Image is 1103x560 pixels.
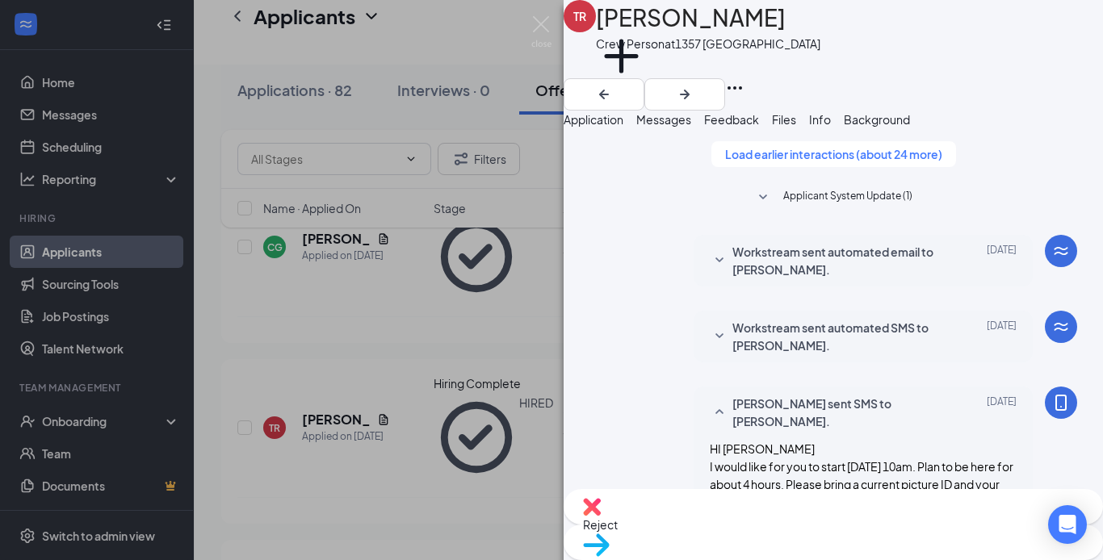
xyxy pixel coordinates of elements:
[710,441,1014,545] span: HI [PERSON_NAME] I would like for you to start [DATE] 10am. Plan to be here for about 4 hours. Pl...
[783,188,912,207] span: Applicant System Update (1)
[636,112,691,127] span: Messages
[583,516,1084,533] span: Reject
[772,112,796,127] span: Files
[732,243,944,278] span: Workstream sent automated email to [PERSON_NAME].
[732,395,944,430] span: [PERSON_NAME] sent SMS to [PERSON_NAME].
[564,112,623,127] span: Application
[809,112,831,127] span: Info
[1051,393,1071,412] svg: MobileSms
[987,319,1017,354] span: [DATE]
[987,243,1017,278] span: [DATE]
[596,31,647,81] svg: Plus
[753,188,773,207] svg: SmallChevronDown
[564,78,644,111] button: ArrowLeftNew
[1048,505,1087,544] div: Open Intercom Messenger
[704,112,759,127] span: Feedback
[710,251,729,270] svg: SmallChevronDown
[1051,317,1071,336] svg: WorkstreamLogo
[675,85,694,104] svg: ArrowRight
[594,85,614,104] svg: ArrowLeftNew
[844,112,910,127] span: Background
[644,78,725,111] button: ArrowRight
[596,31,647,99] button: PlusAdd a tag
[596,36,820,52] div: Crew Person at 1357 [GEOGRAPHIC_DATA]
[753,188,912,207] button: SmallChevronDownApplicant System Update (1)
[710,327,729,346] svg: SmallChevronDown
[987,395,1017,430] span: [DATE]
[1051,241,1071,261] svg: WorkstreamLogo
[710,403,729,422] svg: SmallChevronUp
[725,78,744,98] svg: Ellipses
[732,319,944,354] span: Workstream sent automated SMS to [PERSON_NAME].
[711,141,956,167] button: Load earlier interactions (about 24 more)
[573,8,586,24] div: TR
